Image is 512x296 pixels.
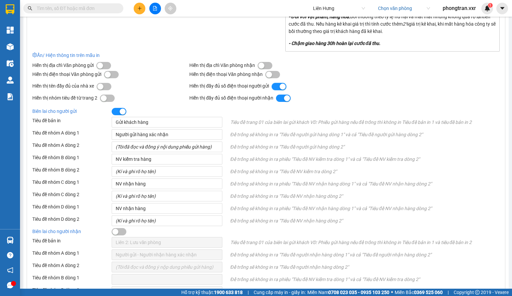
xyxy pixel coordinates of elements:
div: Biên lai cho người gửi [28,108,108,115]
span: notification [7,267,13,273]
div: Tiêu đề nhóm D dòng 2 [28,215,108,223]
div: Để trống sẽ không in ra phiếu "Tiêu đề NV kiểm tra dòng 1" và cả "Tiêu đề NV kiểm tra dòng 2" [226,155,504,163]
strong: - Chậm giao hàng 30h hoàn lại cước đã thu. [289,41,381,46]
div: Để trống sẽ không in ra phiếu "Tiêu đề NV kiểm tra dòng 1" và cả "Tiêu đề NV kiểm tra dòng 2" [226,276,504,283]
span: Hiển thị đầy đủ số điện thoại người nhận [189,95,273,101]
div: Để trống sẽ không in ra "Tiêu đề NV kiểm tra dòng 2" [226,288,504,295]
span: search [28,6,32,11]
img: logo-vxr [6,4,14,14]
div: Để trống sẽ không in ra "Tiêu đề người nhận hàng dòng 2" [226,263,504,271]
div: Biên lai cho người nhận [28,228,108,235]
div: Để trống sẽ không in ra "Tiêu đề NV nhận hàng dòng 2" [226,192,504,200]
div: Để trống sẽ không in ra "Tiêu đề người gửi hàng dòng 1" và cả "Tiêu đề người gửi hàng dòng 2" [226,131,504,138]
div: Tiêu đề nhóm B dòng 2 [28,166,108,173]
span: plus [137,6,142,11]
span: Hiển thị điện thoại Văn phòng gửi [32,72,101,77]
span: | [248,289,249,296]
div: Tiêu đề trang 01 của biên lai gửi khách VD: Phiếu gửi hàng nếu để trống thì không in Tiêu đề bản ... [226,239,504,246]
span: | [448,289,449,296]
div: Ẩn/ Hiện thông tin trên mẫu in [32,52,500,59]
span: setting [32,53,37,57]
button: file-add [149,3,161,14]
span: ⚪️ [391,291,393,294]
button: plus [134,3,145,14]
div: Tiêu đề nhóm A dòng 1 [28,249,108,257]
div: Tiêu đề nhóm A dòng 2 [28,262,108,269]
span: Hiển thị địa chỉ Văn phòng nhận [189,63,255,68]
span: copyright [475,290,480,295]
div: Tiêu đề nhóm A dòng 1 [28,129,108,137]
div: Tiêu đề nhóm A dòng 2 [28,142,108,149]
div: Tiêu đề nhóm B dòng 2 [28,286,108,294]
div: Để trống sẽ không in ra "Tiêu đề người gửi hàng dòng 2" [226,143,504,150]
div: Tiêu đề nhóm D dòng 1 [28,203,108,210]
sup: 1 [488,3,493,8]
div: Để trống sẽ không in ra "Tiêu đề người nhận hàng dòng 1" và cả "Tiêu đề người nhận hàng dòng 2" [226,251,504,258]
span: Hỗ trợ kỹ thuật: [181,289,243,296]
input: Tìm tên, số ĐT hoặc mã đơn [37,5,115,12]
button: caret-down [496,3,508,14]
strong: 1900 633 818 [214,290,243,295]
div: Tiêu đề trang 01 của biên lai gửi khách VD: Phiếu gửi hàng nếu để trống thì không in Tiêu đề bản ... [226,119,504,126]
span: Hiển thị đầy đủ số điện thoại người gửi [189,83,269,89]
img: icon-new-feature [484,5,490,11]
div: Để trống sẽ không in ra phiếu "Tiêu đề NV nhận hàng dòng 1" và cả "Tiêu đề NV nhận hàng dòng 2" [226,205,504,212]
span: Hiển thị nhóm tiêu đề từ trang 2 [32,95,97,101]
img: warehouse-icon [7,237,14,244]
div: Tiêu đề nhóm C dòng 2 [28,191,108,198]
div: Tiêu đề bản in [28,237,108,244]
img: warehouse-icon [7,43,14,50]
button: aim [165,3,176,14]
div: Để trống sẽ không in ra phiếu "Tiêu đề NV nhận hàng dòng 1" và cả "Tiêu đề NV nhận hàng dòng 2" [226,180,504,187]
span: 1 [489,3,491,8]
span: question-circle [7,252,13,258]
div: Tiêu đề nhóm C dòng 1 [28,178,108,186]
span: Miền Nam [307,289,389,296]
span: Hiển thị địa chỉ Văn phòng gửi [32,63,94,68]
span: file-add [153,6,157,11]
div: Tiêu đề nhóm B dòng 1 [28,274,108,281]
strong: - Đối với vật phẩm, hàng hóa: [289,14,350,19]
p: bồi thường theo tỷ lệ hư hại và mất mát nhưng không quá tiền cước đã thu. Nếu hàng kê khai giá tr... [289,13,497,35]
i: 10 lần [470,14,483,19]
span: Hiển thị tên đầy đủ của nhà xe [32,83,94,89]
div: Để trống sẽ không in ra "Tiêu đề NV nhận hàng dòng 2" [226,217,504,224]
img: warehouse-icon [7,60,14,67]
strong: 0369 525 060 [414,290,443,295]
span: Hiển thị điện thoại Văn phòng nhận [189,72,263,77]
img: warehouse-icon [7,77,14,84]
span: Cung cấp máy in - giấy in: [254,289,306,296]
span: Liên Hưng [313,3,365,13]
i: 2% [403,21,409,27]
span: aim [168,6,173,11]
img: dashboard-icon [7,27,14,34]
strong: 0708 023 035 - 0935 103 250 [328,290,389,295]
span: Miền Bắc [395,289,443,296]
div: Tiêu đề nhóm B dòng 1 [28,154,108,161]
div: Để trống sẽ không in ra "Tiêu đề NV kiểm tra dòng 2" [226,168,504,175]
img: solution-icon [7,93,14,100]
span: phongtran.vxr [437,4,481,12]
div: Tiêu đề bản in [28,117,108,124]
span: message [7,282,13,288]
span: caret-down [499,5,505,11]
